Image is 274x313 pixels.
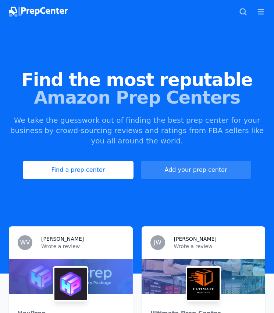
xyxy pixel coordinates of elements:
[141,161,251,179] a: Add your prep center
[187,268,220,300] img: Ultimate Prep Center
[154,240,161,246] span: JW
[20,240,30,246] span: WV
[41,235,84,243] h3: [PERSON_NAME]
[9,88,265,106] span: Amazon Prep Centers
[9,71,265,88] span: Find the most reputable
[9,115,265,146] p: We take the guesswork out of finding the best prep center for your business by crowd-sourcing rev...
[174,235,217,243] h3: [PERSON_NAME]
[41,243,124,250] p: Wrote a review
[23,161,133,179] a: Find a prep center
[9,7,68,17] img: PrepCenter
[174,243,257,250] p: Wrote a review
[54,268,87,300] img: HexPrep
